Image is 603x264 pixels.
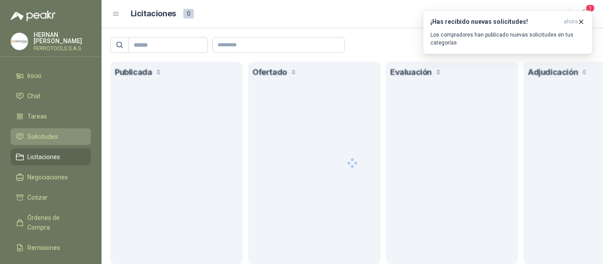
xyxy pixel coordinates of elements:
[11,209,91,236] a: Órdenes de Compra
[11,108,91,125] a: Tareas
[27,132,58,141] span: Solicitudes
[430,31,585,47] p: Los compradores han publicado nuevas solicitudes en tus categorías.
[430,18,560,26] h3: ¡Has recibido nuevas solicitudes!
[585,4,595,12] span: 1
[11,67,91,84] a: Inicio
[11,239,91,256] a: Remisiones
[564,18,578,26] span: ahora
[27,243,60,253] span: Remisiones
[34,32,91,44] p: HERNAN [PERSON_NAME]
[11,169,91,186] a: Negociaciones
[27,172,68,182] span: Negociaciones
[27,112,47,121] span: Tareas
[11,33,28,50] img: Company Logo
[11,88,91,104] a: Chat
[27,91,41,101] span: Chat
[34,46,91,51] p: FERROTOOLS S.A.S.
[577,6,592,22] button: 1
[27,71,41,81] span: Inicio
[11,128,91,145] a: Solicitudes
[11,149,91,165] a: Licitaciones
[27,152,60,162] span: Licitaciones
[11,11,56,21] img: Logo peakr
[11,189,91,206] a: Cotizar
[423,11,592,54] button: ¡Has recibido nuevas solicitudes!ahora Los compradores han publicado nuevas solicitudes en tus ca...
[183,9,194,19] span: 0
[27,213,83,232] span: Órdenes de Compra
[131,7,176,20] h1: Licitaciones
[27,193,48,202] span: Cotizar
